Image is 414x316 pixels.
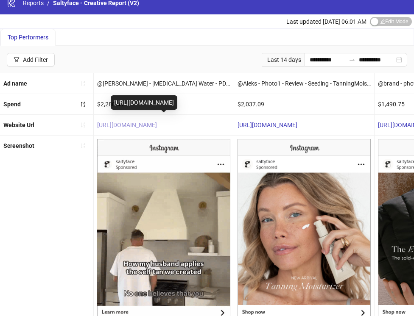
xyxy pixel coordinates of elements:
div: @Aleks - Photo1 - Review - Seeding - TanningMoisturizer - PDP - SF2445757 - [DATE] - Copy [234,73,374,94]
span: swap-right [349,56,355,63]
span: sort-ascending [80,80,86,86]
span: filter [14,57,20,63]
b: Ad name [3,80,27,87]
a: [URL][DOMAIN_NAME] [97,122,157,128]
b: Screenshot [3,142,34,149]
div: $2,037.09 [234,94,374,114]
a: [URL][DOMAIN_NAME] [238,122,297,128]
button: Add Filter [7,53,55,67]
span: Last updated [DATE] 06:01 AM [286,18,366,25]
div: @[PERSON_NAME] - [MEDICAL_DATA] Water - PDP - SFContest - [DATE] - Copy [94,73,234,94]
div: Add Filter [23,56,48,63]
span: sort-ascending [80,143,86,149]
b: Spend [3,101,21,108]
span: sort-ascending [80,122,86,128]
div: Last 14 days [262,53,305,67]
div: [URL][DOMAIN_NAME] [111,95,177,110]
b: Website Url [3,122,34,128]
div: $2,280.41 [94,94,234,114]
span: to [349,56,355,63]
span: Top Performers [8,34,48,41]
span: sort-descending [80,101,86,107]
